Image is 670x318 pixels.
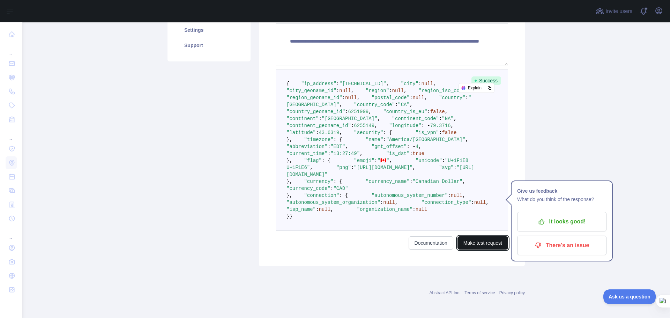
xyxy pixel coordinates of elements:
span: "🇨🇦" [378,158,389,163]
span: }, [286,158,292,163]
span: , [466,137,468,142]
span: true [412,151,424,156]
span: "region" [366,88,389,94]
span: "connection_type" [421,200,471,205]
span: , [424,95,427,101]
span: "[GEOGRAPHIC_DATA]" [322,116,378,121]
span: , [330,207,333,212]
span: : { [339,193,348,198]
span: false [430,109,445,114]
span: "currency" [304,179,333,184]
span: "security" [354,130,383,135]
span: null [392,88,404,94]
span: "currency_name" [366,179,410,184]
span: , [374,123,377,128]
span: : [389,88,392,94]
span: "is_vpn" [416,130,439,135]
a: Abstract API Inc. [430,290,461,295]
a: Settings [176,22,242,38]
span: "isp_name" [286,207,316,212]
p: What do you think of the response? [517,195,606,204]
span: , [357,95,360,101]
span: "region_iso_code" [418,88,468,94]
div: ... [6,42,17,56]
span: "autonomous_system_organization" [286,200,380,205]
span: "region_geoname_id" [286,95,342,101]
span: , [410,102,412,108]
span: , [445,109,448,114]
span: null [319,207,330,212]
span: : [351,165,354,170]
span: , [386,81,389,87]
span: "emoji" [354,158,374,163]
span: }, [286,137,292,142]
button: It looks good! [517,212,606,231]
span: : [418,81,421,87]
span: : [342,95,345,101]
span: : [374,158,377,163]
span: : [427,109,430,114]
span: , [418,144,421,149]
span: null [416,207,427,212]
span: , [360,151,363,156]
span: : { [383,130,392,135]
span: : - [422,123,430,128]
span: : [410,151,412,156]
span: null [345,95,357,101]
span: "currency_code" [286,186,330,191]
span: , [412,165,415,170]
span: 6255149 [354,123,374,128]
span: : [316,207,319,212]
span: 4 [416,144,418,149]
span: { [286,81,289,87]
span: "city_geoname_id" [286,88,336,94]
span: "country_code" [354,102,395,108]
span: : [410,95,412,101]
iframe: Toggle Customer Support [603,289,656,304]
span: : [439,116,442,121]
span: "[URL][DOMAIN_NAME]" [354,165,412,170]
span: "flag" [304,158,321,163]
span: "America/[GEOGRAPHIC_DATA]" [386,137,466,142]
span: false [442,130,456,135]
span: , [368,109,371,114]
span: "city" [401,81,418,87]
span: , [339,130,342,135]
span: Invite users [605,7,632,15]
span: "continent" [286,116,319,121]
span: "png" [336,165,351,170]
span: : - [407,144,416,149]
span: "gmt_offset" [372,144,407,149]
span: null [412,95,424,101]
span: }, [286,179,292,184]
span: Success [471,76,501,85]
span: null [451,193,463,198]
span: : [316,130,319,135]
span: : [412,207,415,212]
span: : [351,123,354,128]
button: There's an issue [517,236,606,255]
span: : [383,137,386,142]
span: , [451,123,454,128]
span: "CA" [398,102,410,108]
span: , [377,116,380,121]
span: "latitude" [286,130,316,135]
span: null [339,88,351,94]
a: Documentation [409,236,453,250]
span: "connection" [304,193,339,198]
span: "NA" [442,116,454,121]
span: null [474,200,486,205]
span: : [454,165,456,170]
span: : [471,200,474,205]
span: } [286,214,289,219]
span: : [395,102,398,108]
span: : [448,193,451,198]
span: , [462,193,465,198]
p: There's an issue [522,239,601,251]
span: : [410,179,412,184]
span: "longitude" [389,123,421,128]
span: "abbreviation" [286,144,328,149]
a: Privacy policy [499,290,525,295]
a: Terms of service [464,290,495,295]
span: "country_is_eu" [383,109,427,114]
